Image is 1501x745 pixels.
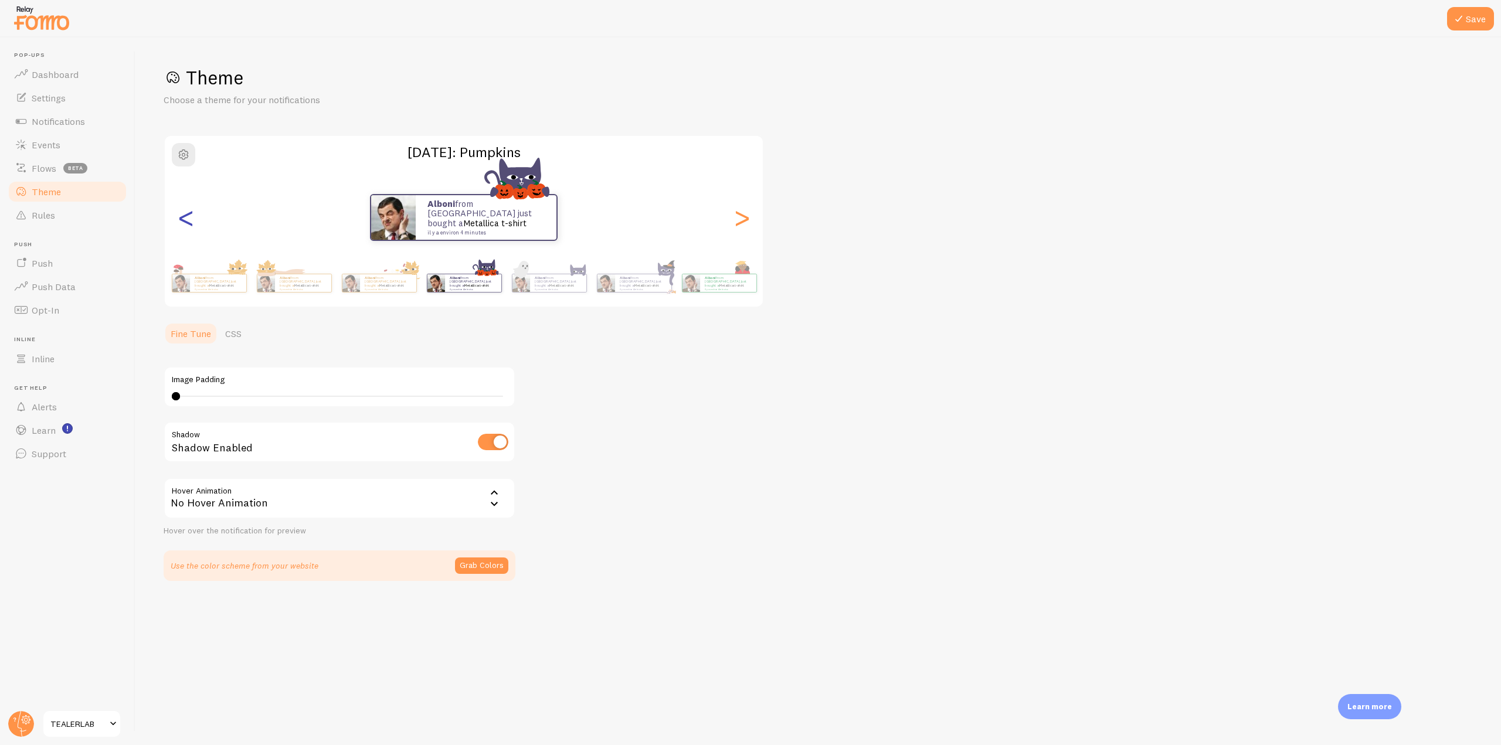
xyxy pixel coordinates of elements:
a: Notifications [7,110,128,133]
h1: Theme [164,66,1473,90]
span: Inline [32,353,55,365]
a: Learn [7,419,128,442]
small: il y a environ 4 minutes [450,288,495,290]
strong: alboni [280,275,291,280]
img: Fomo [427,274,444,292]
small: il y a environ 4 minutes [705,288,750,290]
strong: alboni [195,275,206,280]
img: Fomo [512,274,529,292]
span: Theme [32,186,61,198]
span: Opt-In [32,304,59,316]
a: Metallica t-shirt [719,283,744,288]
button: Grab Colors [455,557,508,574]
span: Get Help [14,385,128,392]
span: TEALERLAB [50,717,106,731]
span: Notifications [32,115,85,127]
small: il y a environ 4 minutes [365,288,410,290]
span: Flows [32,162,56,174]
span: beta [63,163,87,174]
a: Metallica t-shirt [549,283,574,288]
a: Metallica t-shirt [464,283,489,288]
strong: alboni [427,198,455,209]
p: Choose a theme for your notifications [164,93,445,107]
a: Flows beta [7,157,128,180]
p: from [GEOGRAPHIC_DATA] just bought a [195,275,242,290]
a: Fine Tune [164,322,218,345]
span: Events [32,139,60,151]
a: Dashboard [7,63,128,86]
a: TEALERLAB [42,710,121,738]
span: Learn [32,424,56,436]
strong: alboni [620,275,631,280]
span: Rules [32,209,55,221]
h2: [DATE]: Pumpkins [165,143,763,161]
img: Fomo [682,274,699,292]
a: Events [7,133,128,157]
a: Metallica t-shirt [379,283,404,288]
p: from [GEOGRAPHIC_DATA] just bought a [535,275,582,290]
p: from [GEOGRAPHIC_DATA] just bought a [280,275,327,290]
img: Fomo [342,274,359,292]
label: Image Padding [172,375,507,385]
img: Fomo [371,195,416,240]
span: Support [32,448,66,460]
div: Hover over the notification for preview [164,526,515,536]
a: Opt-In [7,298,128,322]
p: Learn more [1347,701,1392,712]
small: il y a environ 4 minutes [427,230,541,236]
a: Theme [7,180,128,203]
span: Alerts [32,401,57,413]
strong: alboni [450,275,461,280]
small: il y a environ 4 minutes [280,288,325,290]
span: Push [32,257,53,269]
span: Push [14,241,128,249]
small: il y a environ 4 minutes [195,288,240,290]
span: Push Data [32,281,76,292]
strong: alboni [705,275,716,280]
strong: alboni [535,275,546,280]
div: Shadow Enabled [164,421,515,464]
p: Use the color scheme from your website [171,560,318,571]
a: CSS [218,322,249,345]
a: Push [7,251,128,275]
a: Inline [7,347,128,370]
p: from [GEOGRAPHIC_DATA] just bought a [450,275,497,290]
strong: alboni [365,275,376,280]
svg: <p>Watch New Feature Tutorials!</p> [62,423,73,434]
a: Alerts [7,395,128,419]
span: Settings [32,92,66,104]
small: il y a environ 4 minutes [535,288,580,290]
div: Previous slide [179,175,193,260]
span: Dashboard [32,69,79,80]
small: il y a environ 4 minutes [620,288,665,290]
div: Next slide [735,175,749,260]
img: Fomo [597,274,614,292]
a: Metallica t-shirt [209,283,234,288]
p: from [GEOGRAPHIC_DATA] just bought a [427,199,545,236]
span: Pop-ups [14,52,128,59]
a: Settings [7,86,128,110]
img: Fomo [257,274,274,292]
a: Rules [7,203,128,227]
div: Learn more [1338,694,1401,719]
img: fomo-relay-logo-orange.svg [12,3,71,33]
a: Push Data [7,275,128,298]
a: Support [7,442,128,465]
a: Metallica t-shirt [634,283,659,288]
p: from [GEOGRAPHIC_DATA] just bought a [365,275,412,290]
p: from [GEOGRAPHIC_DATA] just bought a [620,275,667,290]
a: Metallica t-shirt [463,217,527,229]
a: Metallica t-shirt [294,283,319,288]
p: from [GEOGRAPHIC_DATA] just bought a [705,275,752,290]
span: Inline [14,336,128,343]
img: Fomo [172,274,189,292]
div: No Hover Animation [164,478,515,519]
